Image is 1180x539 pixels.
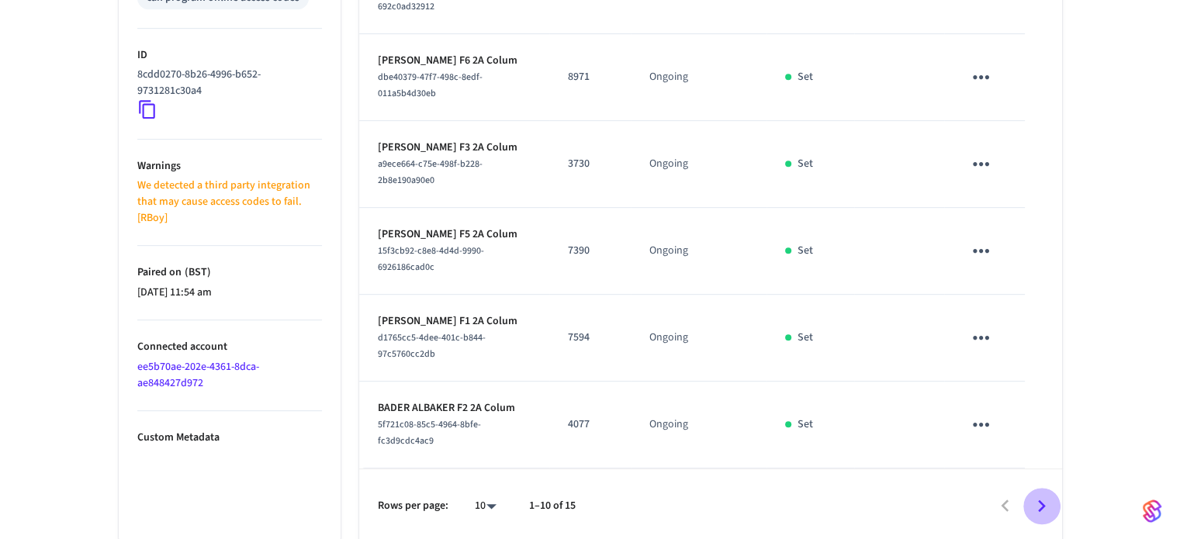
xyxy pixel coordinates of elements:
td: Ongoing [631,208,766,295]
p: Warnings [137,158,322,174]
span: 5f721c08-85c5-4964-8bfe-fc3d9cdc4ac9 [378,418,481,447]
p: Set [798,69,813,85]
p: 8971 [568,69,612,85]
p: Set [798,156,813,172]
p: Custom Metadata [137,430,322,446]
span: d1765cc5-4dee-401c-b844-97c5760cc2db [378,331,486,361]
p: 4077 [568,416,612,433]
p: We detected a third party integration that may cause access codes to fail. [RBoy] [137,178,322,226]
span: 15f3cb92-c8e8-4d4d-9990-6926186cad0c [378,244,484,274]
td: Ongoing [631,121,766,208]
p: 8cdd0270-8b26-4996-b652-9731281c30a4 [137,67,316,99]
p: [DATE] 11:54 am [137,285,322,301]
button: Go to next page [1023,488,1060,524]
a: ee5b70ae-202e-4361-8dca-ae848427d972 [137,359,259,391]
img: SeamLogoGradient.69752ec5.svg [1143,499,1161,523]
p: BADER ALBAKER F2 2A Colum [378,400,531,416]
p: Paired on [137,264,322,281]
div: 10 [467,495,504,517]
p: [PERSON_NAME] F6 2A Colum [378,53,531,69]
td: Ongoing [631,34,766,121]
td: Ongoing [631,382,766,468]
p: Set [798,330,813,346]
span: dbe40379-47f7-498c-8edf-011a5b4d30eb [378,71,483,100]
p: 3730 [568,156,612,172]
td: Ongoing [631,295,766,382]
p: 7390 [568,243,612,259]
p: [PERSON_NAME] F3 2A Colum [378,140,531,156]
p: [PERSON_NAME] F5 2A Colum [378,226,531,243]
p: Set [798,416,813,433]
p: ID [137,47,322,64]
p: Rows per page: [378,498,448,514]
p: Connected account [137,339,322,355]
p: Set [798,243,813,259]
p: [PERSON_NAME] F1 2A Colum [378,313,531,330]
span: a9ece664-c75e-498f-b228-2b8e190a90e0 [378,157,483,187]
p: 1–10 of 15 [529,498,576,514]
p: 7594 [568,330,612,346]
span: ( BST ) [182,264,211,280]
